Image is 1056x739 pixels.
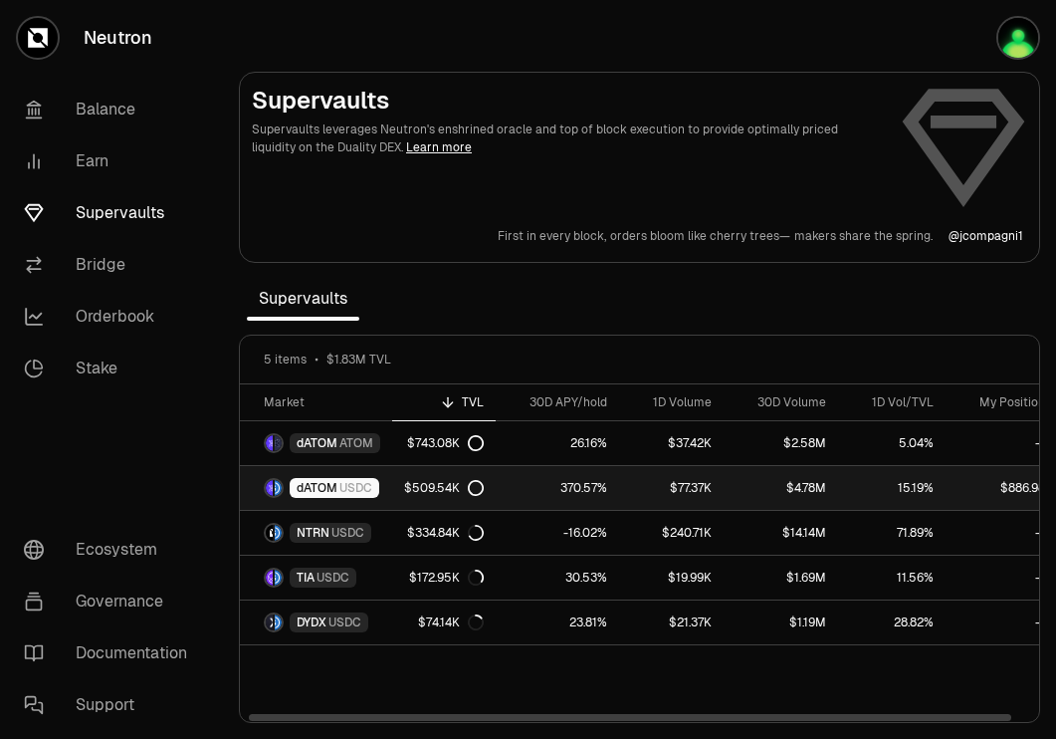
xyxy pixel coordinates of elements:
span: $1.83M TVL [326,352,391,368]
img: ATOM Logo [275,435,282,451]
a: dATOM LogoATOM LogodATOMATOM [240,421,392,465]
span: dATOM [297,480,337,496]
img: USDC Logo [275,615,282,630]
a: 26.16% [496,421,619,465]
div: My Position [957,394,1045,410]
a: $37.42K [619,421,724,465]
a: 23.81% [496,601,619,644]
span: USDC [328,615,361,630]
a: @jcompagni1 [949,228,1023,244]
div: TVL [404,394,484,410]
a: 71.89% [838,511,946,555]
span: ATOM [339,435,373,451]
div: $334.84K [407,525,484,541]
img: USDC Logo [275,480,282,496]
span: USDC [339,480,372,496]
a: Stake [8,343,215,394]
span: NTRN [297,525,329,541]
a: Orderbook [8,291,215,343]
div: 1D Vol/TVL [850,394,934,410]
a: Balance [8,84,215,135]
p: First in every block, [498,228,606,244]
a: 30.53% [496,556,619,600]
a: Learn more [406,139,472,155]
a: $509.54K [392,466,496,510]
a: 28.82% [838,601,946,644]
span: dATOM [297,435,337,451]
h2: Supervaults [252,85,884,117]
a: NTRN LogoUSDC LogoNTRNUSDC [240,511,392,555]
a: Documentation [8,627,215,679]
p: Supervaults leverages Neutron's enshrined oracle and top of block execution to provide optimally ... [252,121,884,156]
p: orders bloom like cherry trees— [610,228,790,244]
div: $509.54K [404,480,484,496]
a: Supervaults [8,187,215,239]
a: Governance [8,576,215,627]
img: NTRN Logo [266,525,273,541]
span: 5 items [264,352,307,368]
a: 11.56% [838,556,946,600]
a: 15.19% [838,466,946,510]
a: Earn [8,135,215,187]
a: $2.58M [724,421,838,465]
span: Supervaults [247,279,359,319]
img: dATOM Logo [266,480,273,496]
a: 370.57% [496,466,619,510]
img: TIA Logo [266,570,273,586]
a: Bridge [8,239,215,291]
div: 30D APY/hold [508,394,607,410]
img: USDC Logo [275,525,282,541]
p: makers share the spring. [794,228,933,244]
img: USDC Logo [275,570,282,586]
div: 30D Volume [736,394,826,410]
div: $172.95K [409,570,484,586]
span: USDC [331,525,364,541]
a: $1.19M [724,601,838,644]
img: DYDX Logo [266,615,273,630]
a: $19.99K [619,556,724,600]
a: $1.69M [724,556,838,600]
span: USDC [317,570,349,586]
div: 1D Volume [631,394,712,410]
a: $240.71K [619,511,724,555]
a: $77.37K [619,466,724,510]
span: DYDX [297,615,326,630]
a: $14.14M [724,511,838,555]
a: TIA LogoUSDC LogoTIAUSDC [240,556,392,600]
a: dATOM LogoUSDC LogodATOMUSDC [240,466,392,510]
a: $74.14K [392,601,496,644]
div: Market [264,394,380,410]
a: DYDX LogoUSDC LogoDYDXUSDC [240,601,392,644]
span: TIA [297,570,315,586]
a: Ecosystem [8,524,215,576]
a: $172.95K [392,556,496,600]
p: @ jcompagni1 [949,228,1023,244]
div: $743.08K [407,435,484,451]
a: $743.08K [392,421,496,465]
img: dATOM Logo [266,435,273,451]
a: 5.04% [838,421,946,465]
a: First in every block,orders bloom like cherry trees—makers share the spring. [498,228,933,244]
div: $74.14K [418,615,484,630]
img: Atom Staking [998,18,1038,58]
a: $4.78M [724,466,838,510]
a: -16.02% [496,511,619,555]
a: $334.84K [392,511,496,555]
a: $21.37K [619,601,724,644]
a: Support [8,679,215,731]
